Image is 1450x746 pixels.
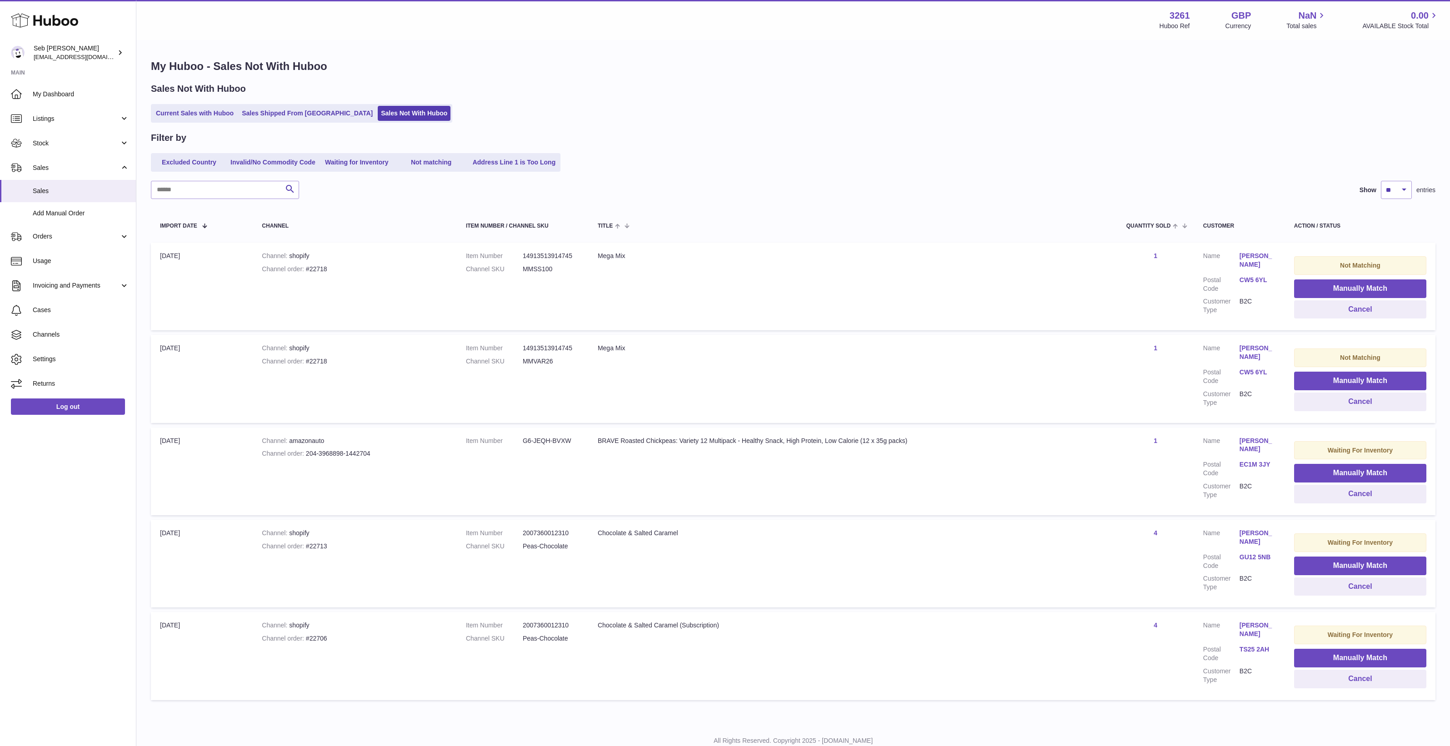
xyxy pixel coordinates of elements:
[1294,557,1426,575] button: Manually Match
[33,209,129,218] span: Add Manual Order
[33,257,129,265] span: Usage
[33,114,120,123] span: Listings
[466,529,523,537] dt: Item Number
[151,243,253,330] td: [DATE]
[262,265,448,274] div: #22718
[262,621,448,630] div: shopify
[523,437,580,445] dd: G6-JEQH-BVXW
[1154,437,1157,444] a: 1
[1203,297,1240,314] dt: Customer Type
[151,335,253,423] td: [DATE]
[1225,22,1251,30] div: Currency
[1203,482,1240,499] dt: Customer Type
[1203,276,1240,293] dt: Postal Code
[1286,22,1327,30] span: Total sales
[262,449,448,458] div: 204-3968898-1442704
[33,232,120,241] span: Orders
[1203,667,1240,684] dt: Customer Type
[1203,621,1240,641] dt: Name
[1154,252,1157,259] a: 1
[262,357,448,366] div: #22718
[1240,390,1276,407] dd: B2C
[1294,464,1426,482] button: Manually Match
[262,437,289,444] strong: Channel
[1240,276,1276,284] a: CW5 6YL
[1328,631,1393,638] strong: Waiting For Inventory
[466,357,523,366] dt: Channel SKU
[11,398,125,415] a: Log out
[1240,621,1276,638] a: [PERSON_NAME]
[1160,22,1190,30] div: Huboo Ref
[1240,437,1276,454] a: [PERSON_NAME]
[598,223,613,229] span: Title
[598,252,1108,260] div: Mega Mix
[262,529,448,537] div: shopify
[1240,482,1276,499] dd: B2C
[1294,649,1426,667] button: Manually Match
[1294,223,1426,229] div: Action / Status
[151,59,1435,74] h1: My Huboo - Sales Not With Huboo
[1154,622,1157,629] a: 4
[1203,460,1240,477] dt: Postal Code
[1126,223,1171,229] span: Quantity Sold
[466,223,580,229] div: Item Number / Channel SKU
[1203,368,1240,385] dt: Postal Code
[395,155,468,170] a: Not matching
[1240,368,1276,377] a: CW5 6YL
[1154,529,1157,537] a: 4
[466,634,523,643] dt: Channel SKU
[523,529,580,537] dd: 2007360012310
[1294,300,1426,319] button: Cancel
[33,281,120,290] span: Invoicing and Payments
[33,164,120,172] span: Sales
[598,621,1108,630] div: Chocolate & Salted Caramel (Subscription)
[262,358,306,365] strong: Channel order
[1154,344,1157,352] a: 1
[1203,574,1240,592] dt: Customer Type
[523,252,580,260] dd: 14913513914745
[466,252,523,260] dt: Item Number
[466,344,523,353] dt: Item Number
[598,437,1108,445] div: BRAVE Roasted Chickpeas: Variety 12 Multipack - Healthy Snack, High Protein, Low Calorie (12 x 35...
[1231,10,1251,22] strong: GBP
[378,106,450,121] a: Sales Not With Huboo
[227,155,319,170] a: Invalid/No Commodity Code
[262,252,289,259] strong: Channel
[34,44,115,61] div: Seb [PERSON_NAME]
[1328,447,1393,454] strong: Waiting For Inventory
[523,634,580,643] dd: Peas-Chocolate
[33,187,129,195] span: Sales
[160,223,197,229] span: Import date
[262,252,448,260] div: shopify
[1416,186,1435,194] span: entries
[523,621,580,630] dd: 2007360012310
[466,542,523,551] dt: Channel SKU
[1240,252,1276,269] a: [PERSON_NAME]
[1240,667,1276,684] dd: B2C
[466,621,523,630] dt: Item Number
[1294,577,1426,596] button: Cancel
[262,542,306,550] strong: Channel order
[1203,390,1240,407] dt: Customer Type
[1294,670,1426,688] button: Cancel
[33,355,129,363] span: Settings
[598,344,1108,353] div: Mega Mix
[153,106,237,121] a: Current Sales with Huboo
[34,53,134,60] span: [EMAIL_ADDRESS][DOMAIN_NAME]
[262,450,306,457] strong: Channel order
[1340,262,1380,269] strong: Not Matching
[470,155,559,170] a: Address Line 1 is Too Long
[523,344,580,353] dd: 14913513914745
[1286,10,1327,30] a: NaN Total sales
[523,265,580,274] dd: MMSS100
[1328,539,1393,546] strong: Waiting For Inventory
[239,106,376,121] a: Sales Shipped From [GEOGRAPHIC_DATA]
[1294,372,1426,390] button: Manually Match
[1203,252,1240,271] dt: Name
[523,357,580,366] dd: MMVAR26
[151,612,253,700] td: [DATE]
[262,542,448,551] div: #22713
[1203,529,1240,548] dt: Name
[262,622,289,629] strong: Channel
[1340,354,1380,361] strong: Not Matching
